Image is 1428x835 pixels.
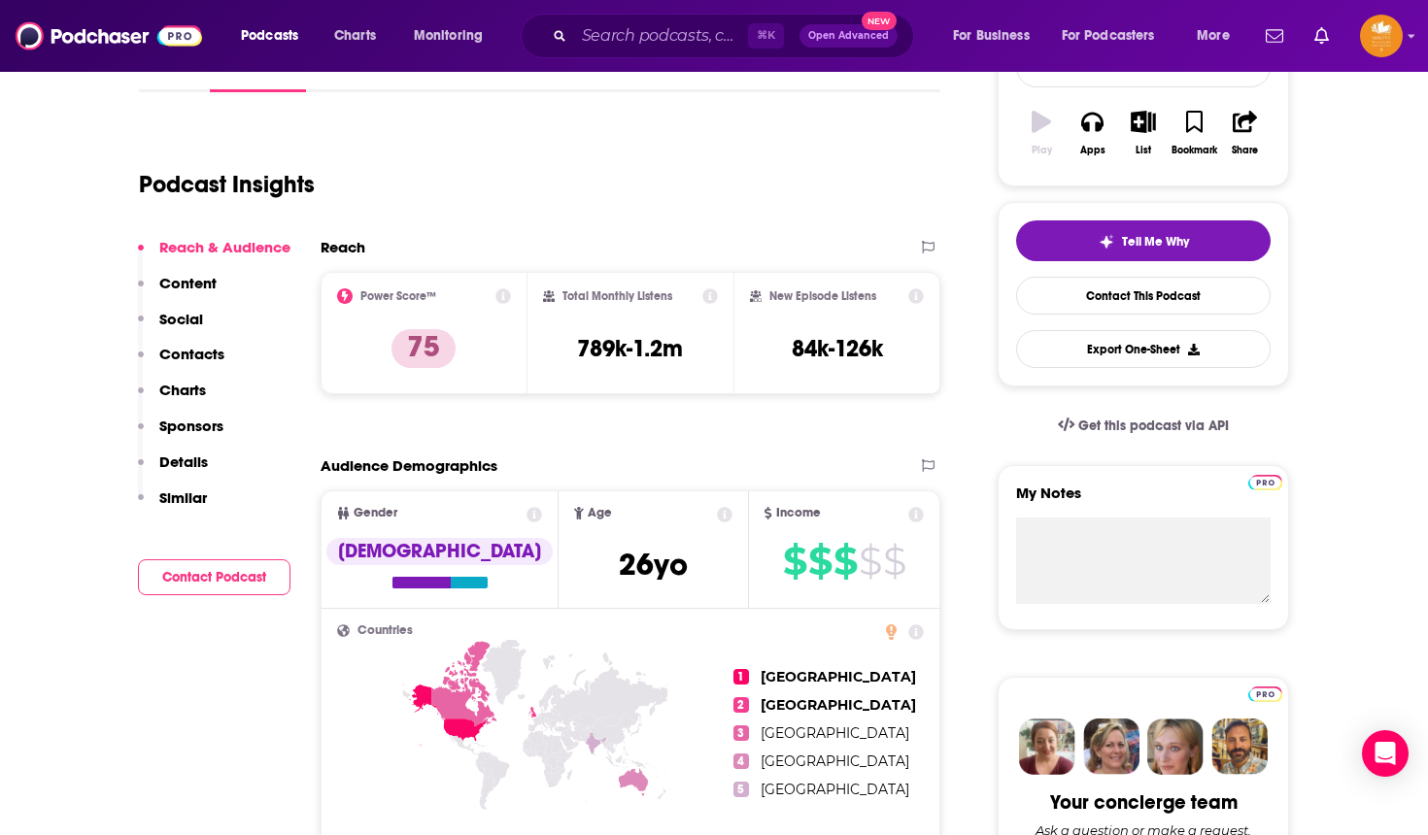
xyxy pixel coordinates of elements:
span: Income [776,507,821,519]
a: Show notifications dropdown [1258,19,1291,52]
span: For Podcasters [1062,22,1155,50]
img: Jules Profile [1147,718,1204,775]
span: Monitoring [414,22,483,50]
button: Open AdvancedNew [799,24,898,48]
img: User Profile [1360,15,1403,57]
p: Similar [159,488,207,507]
button: Play [1016,98,1067,168]
p: Sponsors [159,417,223,435]
h2: Audience Demographics [321,456,497,475]
div: Play [1032,145,1052,156]
span: 2 [733,697,749,713]
button: Social [138,310,203,346]
h2: Total Monthly Listens [562,289,672,303]
button: Show profile menu [1360,15,1403,57]
button: Details [138,452,208,488]
button: open menu [939,20,1054,51]
button: open menu [1183,20,1254,51]
img: Jon Profile [1211,718,1268,775]
h3: 84k-126k [792,334,883,363]
span: [GEOGRAPHIC_DATA] [761,752,909,770]
div: List [1136,145,1151,156]
label: My Notes [1016,484,1271,518]
button: open menu [400,20,508,51]
h2: Power Score™ [360,289,436,303]
span: Tell Me Why [1122,234,1189,250]
img: Barbara Profile [1083,718,1139,775]
span: More [1197,22,1230,50]
span: 26 yo [619,546,688,584]
span: Age [588,507,612,519]
div: Bookmark [1172,145,1217,156]
span: Countries [357,624,413,637]
p: Charts [159,381,206,399]
h2: Reach [321,238,365,256]
span: [GEOGRAPHIC_DATA] [761,724,909,742]
div: Open Intercom Messenger [1362,730,1409,777]
p: Social [159,310,203,328]
span: 5 [733,782,749,797]
p: Content [159,274,217,292]
div: Search podcasts, credits, & more... [539,14,933,58]
button: open menu [1049,20,1183,51]
button: Share [1220,98,1271,168]
button: Bookmark [1169,98,1219,168]
span: Podcasts [241,22,298,50]
span: [GEOGRAPHIC_DATA] [761,668,916,685]
h3: 789k-1.2m [577,334,683,363]
span: Get this podcast via API [1078,417,1229,434]
h2: New Episode Listens [769,289,876,303]
button: Content [138,274,217,310]
a: Pro website [1248,684,1282,702]
span: $ [883,546,905,577]
button: Apps [1067,98,1117,168]
button: Export One-Sheet [1016,330,1271,368]
button: Charts [138,381,206,417]
a: Show notifications dropdown [1307,19,1337,52]
span: $ [859,546,881,577]
span: [GEOGRAPHIC_DATA] [761,781,909,798]
p: 75 [391,329,456,368]
input: Search podcasts, credits, & more... [574,20,748,51]
img: Podchaser Pro [1248,475,1282,490]
button: tell me why sparkleTell Me Why [1016,220,1271,261]
span: New [862,12,897,30]
img: Sydney Profile [1019,718,1075,775]
span: 4 [733,753,749,769]
a: Get this podcast via API [1042,402,1244,450]
div: [DEMOGRAPHIC_DATA] [326,538,553,565]
div: Apps [1080,145,1105,156]
img: tell me why sparkle [1099,234,1114,250]
p: Contacts [159,345,224,363]
span: 3 [733,725,749,741]
h1: Podcast Insights [139,170,315,199]
span: $ [808,546,832,577]
a: Pro website [1248,472,1282,490]
span: [GEOGRAPHIC_DATA] [761,696,916,714]
span: For Business [953,22,1030,50]
a: Charts [322,20,388,51]
div: Share [1232,145,1258,156]
span: ⌘ K [748,23,784,49]
button: Similar [138,488,207,524]
button: List [1118,98,1169,168]
p: Details [159,452,208,471]
span: Logged in as ShreveWilliams [1360,15,1403,57]
img: Podchaser - Follow, Share and Rate Podcasts [16,17,202,54]
img: Podchaser Pro [1248,686,1282,702]
p: Reach & Audience [159,238,290,256]
span: $ [833,546,857,577]
button: open menu [227,20,323,51]
div: Your concierge team [1050,790,1238,815]
span: 1 [733,669,749,685]
button: Contacts [138,345,224,381]
span: Charts [334,22,376,50]
button: Sponsors [138,417,223,452]
button: Contact Podcast [138,559,290,595]
span: $ [783,546,806,577]
a: Contact This Podcast [1016,277,1271,315]
span: Gender [354,507,397,519]
span: Open Advanced [808,31,889,41]
button: Reach & Audience [138,238,290,274]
